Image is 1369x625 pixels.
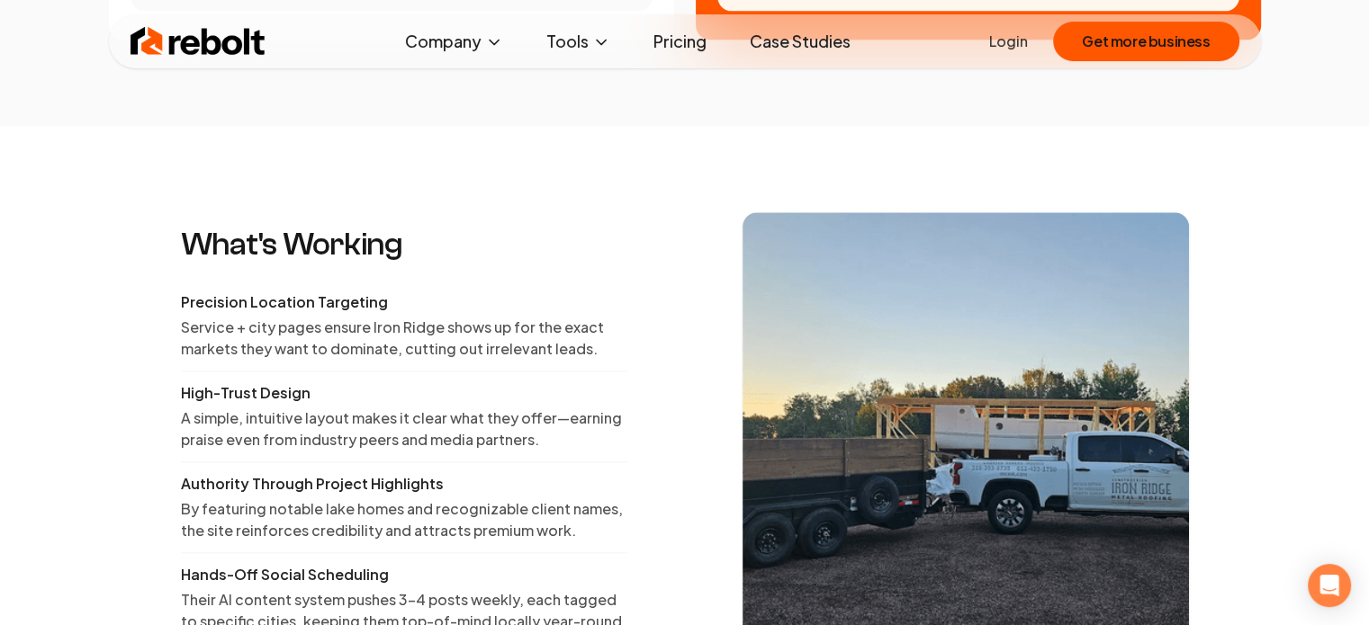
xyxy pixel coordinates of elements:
[181,317,627,360] p: Service + city pages ensure Iron Ridge shows up for the exact markets they want to dominate, cutt...
[989,31,1028,52] a: Login
[181,473,627,495] p: Authority Through Project Highlights
[181,291,627,313] p: Precision Location Targeting
[1053,22,1238,61] button: Get more business
[532,23,625,59] button: Tools
[181,407,627,451] p: A simple, intuitive layout makes it clear what they offer—earning praise even from industry peers...
[391,23,518,59] button: Company
[1308,564,1351,607] div: Open Intercom Messenger
[181,382,627,404] p: High-Trust Design
[639,23,721,59] a: Pricing
[735,23,865,59] a: Case Studies
[131,23,266,59] img: Rebolt Logo
[181,227,627,263] h1: What's Working
[181,498,627,541] p: By featuring notable lake homes and recognizable client names, the site reinforces credibility an...
[181,564,627,585] p: Hands-Off Social Scheduling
